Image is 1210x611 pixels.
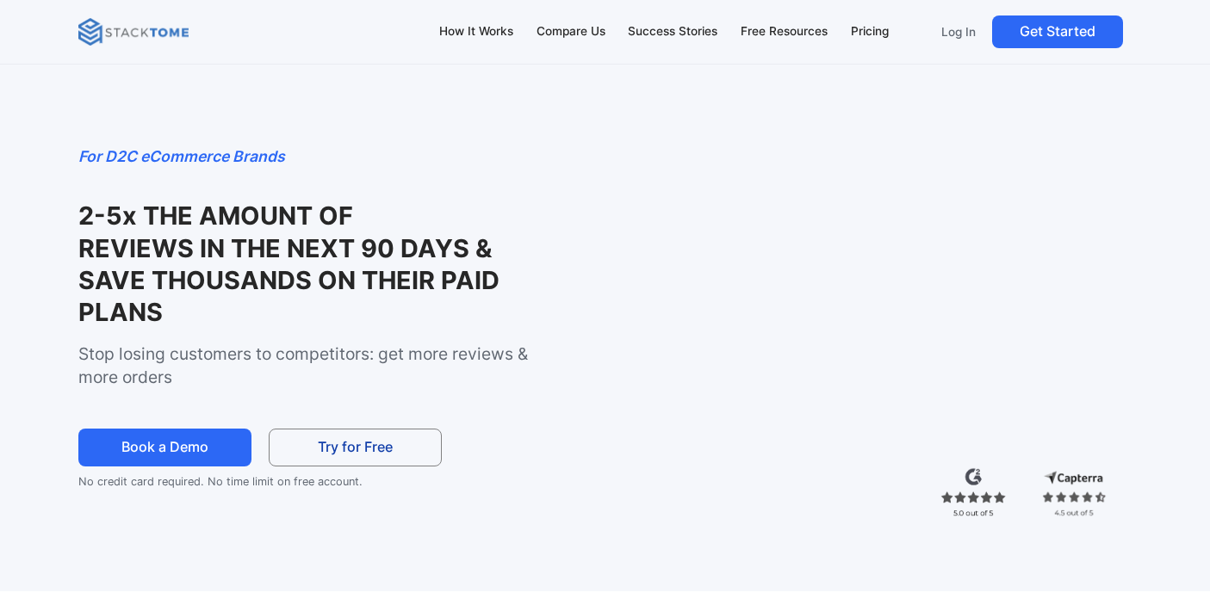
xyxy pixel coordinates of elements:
a: How It Works [431,14,521,50]
p: Log In [941,24,976,40]
p: No credit card required. No time limit on free account. [78,472,462,492]
a: Compare Us [528,14,613,50]
div: Compare Us [537,22,605,41]
a: Try for Free [269,429,442,467]
a: Pricing [842,14,897,50]
div: Success Stories [628,22,717,41]
p: Stop losing customers to competitors: get more reviews & more orders [78,343,536,389]
a: Success Stories [620,14,726,50]
div: Pricing [851,22,889,41]
div: Free Resources [741,22,828,41]
em: For D2C eCommerce Brands [78,147,285,165]
div: How It Works [439,22,513,41]
iframe: StackTome- product_demo 07.24 - 1.3x speed (1080p) [573,145,1132,459]
a: Free Resources [733,14,836,50]
a: Book a Demo [78,429,251,467]
strong: 2-5x THE AMOUNT OF [78,201,353,231]
strong: REVIEWS IN THE NEXT 90 DAYS & SAVE THOUSANDS ON THEIR PAID PLANS [78,233,500,328]
a: Log In [931,15,985,48]
a: Get Started [992,15,1123,48]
